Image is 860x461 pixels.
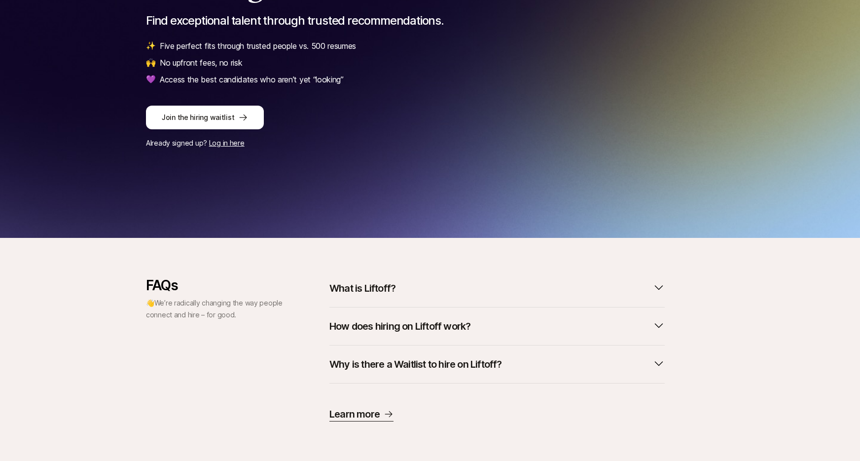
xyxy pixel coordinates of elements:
[146,297,284,321] p: 👋
[146,39,156,52] span: ✨
[329,319,470,333] p: How does hiring on Liftoff work?
[160,56,242,69] p: No upfront fees, no risk
[160,73,344,86] p: Access the best candidates who aren’t yet “looking”
[146,73,156,86] span: 💜️
[329,281,395,295] p: What is Liftoff?
[329,407,394,422] a: Learn more
[329,277,665,299] button: What is Liftoff?
[146,56,156,69] span: 🙌
[146,106,714,129] a: Join the hiring waitlist
[146,299,283,319] span: We’re radically changing the way people connect and hire – for good.
[329,407,380,421] p: Learn more
[329,353,665,375] button: Why is there a Waitlist to hire on Liftoff?
[160,39,356,52] p: Five perfect fits through trusted people vs. 500 resumes
[209,139,245,147] a: Log in here
[146,137,714,149] p: Already signed up?
[146,14,714,28] p: Find exceptional talent through trusted recommendations.
[146,106,264,129] button: Join the hiring waitlist
[329,315,665,337] button: How does hiring on Liftoff work?
[329,357,502,371] p: Why is there a Waitlist to hire on Liftoff?
[146,277,284,293] p: FAQs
